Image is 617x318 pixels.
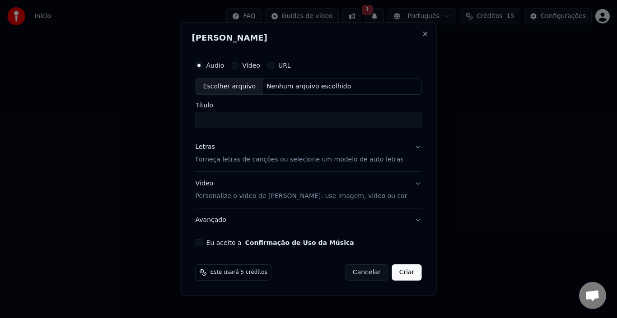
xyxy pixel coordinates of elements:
div: Vídeo [196,180,407,201]
p: Forneça letras de canções ou selecione um modelo de auto letras [196,156,404,165]
button: Cancelar [345,264,388,281]
div: Escolher arquivo [196,78,263,95]
label: URL [278,62,291,69]
button: Eu aceito a [245,240,354,246]
h2: [PERSON_NAME] [192,34,425,42]
label: Vídeo [242,62,260,69]
label: Áudio [206,62,224,69]
div: Nenhum arquivo escolhido [263,82,355,91]
span: Este usará 5 créditos [210,269,267,276]
label: Eu aceito a [206,240,354,246]
button: VídeoPersonalize o vídeo de [PERSON_NAME]: use imagem, vídeo ou cor [196,172,422,208]
button: Avançado [196,208,422,232]
label: Título [196,102,422,109]
p: Personalize o vídeo de [PERSON_NAME]: use imagem, vídeo ou cor [196,192,407,201]
div: Letras [196,143,215,152]
button: LetrasForneça letras de canções ou selecione um modelo de auto letras [196,136,422,172]
button: Criar [392,264,422,281]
